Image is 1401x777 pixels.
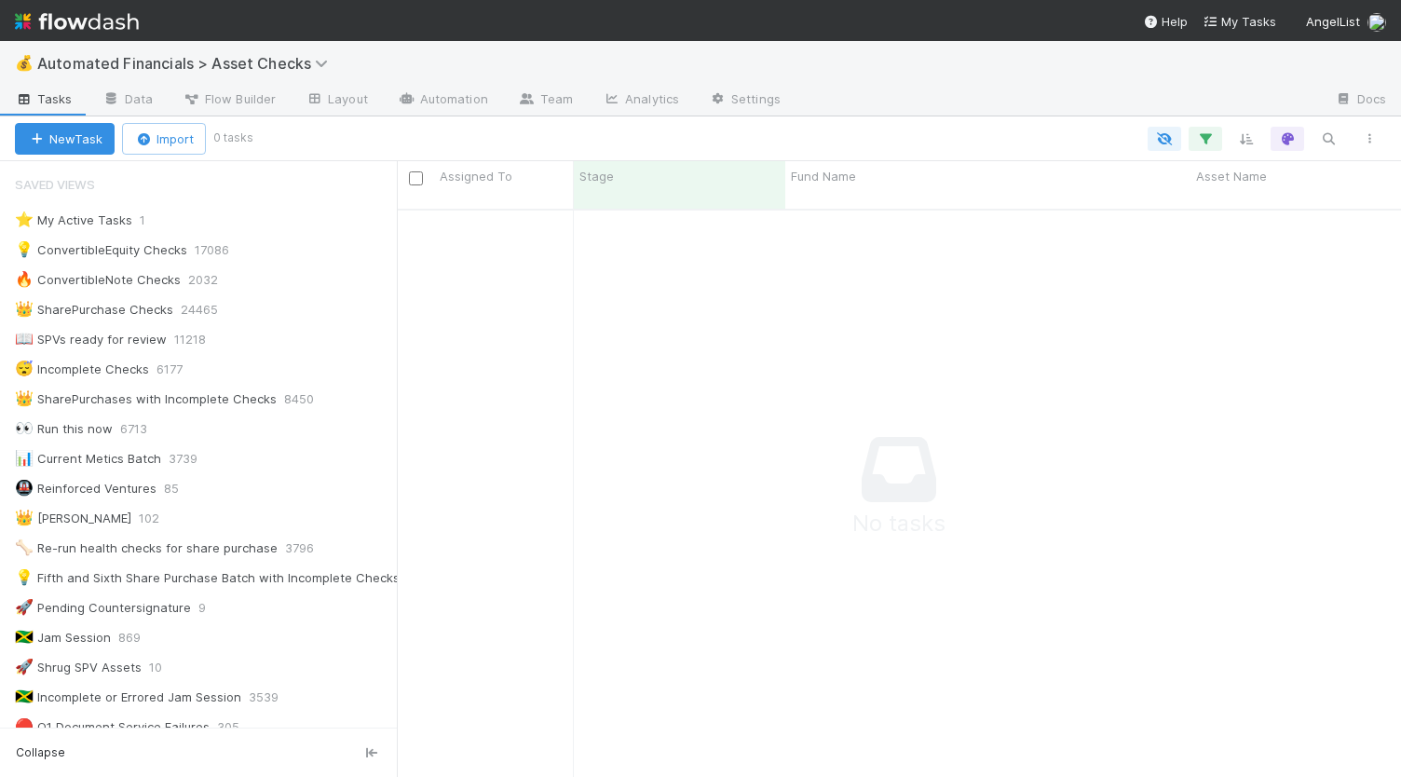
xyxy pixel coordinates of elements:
span: Automated Financials > Asset Checks [37,54,337,73]
span: Assigned To [440,167,512,185]
div: SPVs ready for review [15,328,167,351]
span: 8450 [284,388,333,411]
span: 305 [217,716,258,739]
a: Data [88,86,168,116]
img: logo-inverted-e16ddd16eac7371096b0.svg [15,6,139,37]
span: 😴 [15,361,34,376]
span: Tasks [15,89,73,108]
small: 0 tasks [213,129,253,146]
a: Layout [291,86,383,116]
a: Automation [383,86,503,116]
span: AngelList [1306,14,1360,29]
div: SharePurchase Checks [15,298,173,321]
div: Fifth and Sixth Share Purchase Batch with Incomplete Checks [15,566,400,590]
span: 9 [198,596,224,620]
button: NewTask [15,123,115,155]
span: 1 [140,209,164,232]
div: Reinforced Ventures [15,477,156,500]
a: Docs [1320,86,1401,116]
span: 💡 [15,569,34,585]
input: Toggle All Rows Selected [409,171,423,185]
span: 3796 [285,537,333,560]
span: 👀 [15,420,34,436]
span: 102 [139,507,178,530]
span: 🔥 [15,271,34,287]
span: 🇯🇲 [15,688,34,704]
a: Analytics [588,86,694,116]
div: Jam Session [15,626,111,649]
div: Incomplete or Errored Jam Session [15,686,241,709]
span: 🇯🇲 [15,629,34,645]
span: 10 [149,656,181,679]
div: Incomplete Checks [15,358,149,381]
a: Flow Builder [168,86,291,116]
span: 6713 [120,417,166,441]
span: 3539 [249,686,297,709]
div: Pending Countersignature [15,596,191,620]
button: Import [122,123,206,155]
span: 24465 [181,298,237,321]
span: Saved Views [15,166,95,203]
span: 📖 [15,331,34,347]
span: 11218 [174,328,224,351]
div: My Active Tasks [15,209,132,232]
span: 869 [118,626,159,649]
span: 🦴 [15,539,34,555]
a: Settings [694,86,796,116]
span: Fund Name [791,167,856,185]
span: Asset Name [1196,167,1267,185]
img: avatar_574f8970-b283-40ff-a3d7-26909d9947cc.png [1367,13,1386,32]
span: 85 [164,477,197,500]
span: ⭐ [15,211,34,227]
span: 3739 [169,447,216,470]
span: 👑 [15,510,34,525]
span: 💡 [15,241,34,257]
span: 6177 [156,358,201,381]
span: 🔴 [15,718,34,734]
a: Team [503,86,588,116]
span: 👑 [15,390,34,406]
div: Q1 Document Service Failures [15,716,210,739]
span: Flow Builder [183,89,276,108]
span: Stage [579,167,614,185]
span: 🚇 [15,480,34,496]
span: 📊 [15,450,34,466]
span: 2032 [188,268,237,292]
span: Collapse [16,744,65,761]
span: 🚀 [15,599,34,615]
div: Current Metics Batch [15,447,161,470]
span: 💰 [15,55,34,71]
span: 🚀 [15,659,34,675]
div: Re-run health checks for share purchase [15,537,278,560]
div: Run this now [15,417,113,441]
div: SharePurchases with Incomplete Checks [15,388,277,411]
span: My Tasks [1203,14,1276,29]
span: 17086 [195,239,248,262]
div: ConvertibleNote Checks [15,268,181,292]
a: My Tasks [1203,12,1276,31]
div: Shrug SPV Assets [15,656,142,679]
div: ConvertibleEquity Checks [15,239,187,262]
div: Help [1143,12,1188,31]
div: [PERSON_NAME] [15,507,131,530]
span: 👑 [15,301,34,317]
